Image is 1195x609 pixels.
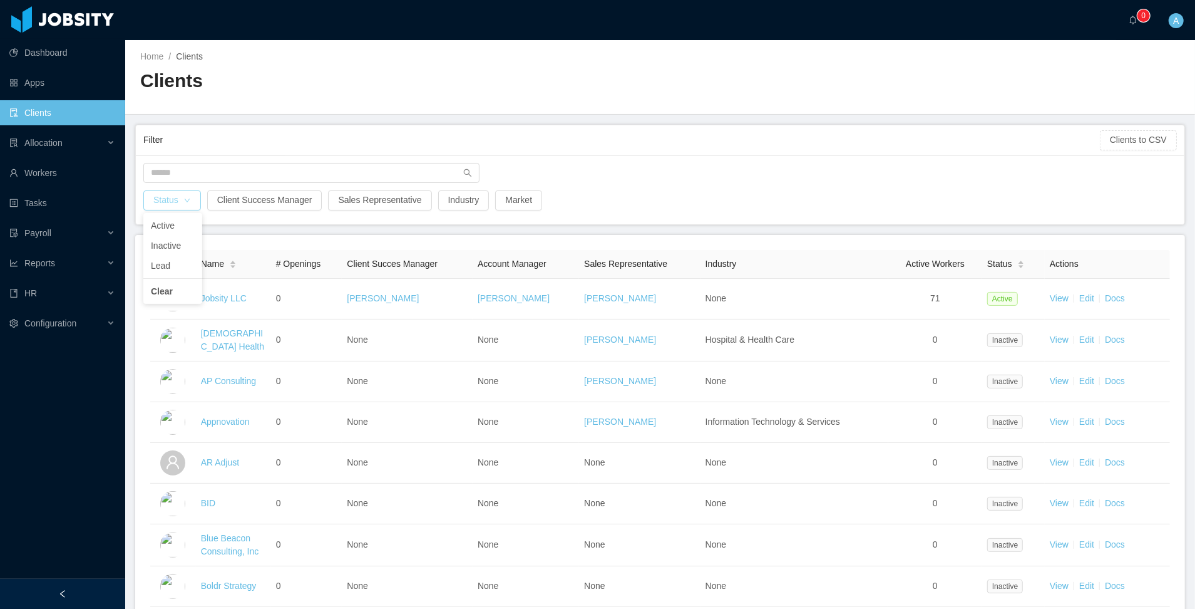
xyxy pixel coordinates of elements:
span: Name [201,258,224,271]
span: / [168,51,171,61]
td: 0 [888,566,982,607]
span: None [705,539,726,549]
i: icon: caret-down [230,264,237,268]
a: [DEMOGRAPHIC_DATA] Health [201,328,264,351]
div: Filter [143,128,1100,152]
i: icon: user [165,455,180,470]
li: Active [143,216,202,236]
span: None [347,457,367,467]
span: None [347,417,367,427]
a: AR Adjust [201,457,239,467]
span: Allocation [24,138,63,148]
span: None [705,457,726,467]
img: 6a9a9300-fa44-11e7-85a6-757826c614fb_5acd233e7abdd-400w.jpeg [160,574,185,599]
a: Jobsity LLC [201,293,247,303]
td: 0 [888,484,982,524]
span: Inactive [987,538,1023,552]
span: Inactive [987,456,1023,470]
td: 0 [271,320,342,362]
a: View [1050,376,1069,386]
span: None [478,417,498,427]
button: Statusicon: down [143,190,201,211]
span: Reports [24,258,55,268]
a: [PERSON_NAME] [584,417,656,427]
a: icon: pie-chartDashboard [9,40,115,65]
button: Sales Representative [328,190,431,211]
a: View [1050,335,1069,345]
span: Account Manager [478,259,546,269]
a: icon: auditClients [9,100,115,125]
span: Inactive [987,415,1023,429]
a: Docs [1105,293,1125,303]
span: Information Technology & Services [705,417,840,427]
a: Edit [1079,417,1094,427]
span: Inactive [987,333,1023,347]
a: Boldr Strategy [201,581,257,591]
span: Payroll [24,228,51,238]
img: 6a98c4f0-fa44-11e7-92f0-8dd2fe54cc72_5a5e2f7bcfdbd-400w.png [160,491,185,516]
span: None [478,335,498,345]
i: icon: caret-down [1017,264,1024,268]
span: Industry [705,259,737,269]
a: icon: appstoreApps [9,70,115,95]
span: Hospital & Health Care [705,335,794,345]
a: View [1050,539,1069,549]
span: None [478,581,498,591]
span: Client Succes Manager [347,259,438,269]
span: Actions [1050,259,1079,269]
a: Docs [1105,581,1125,591]
td: 0 [888,362,982,402]
td: 0 [888,524,982,566]
span: HR [24,288,37,298]
button: Market [495,190,542,211]
a: Edit [1079,293,1094,303]
span: None [705,498,726,508]
span: Status [987,258,1012,271]
span: None [347,539,367,549]
span: None [478,498,498,508]
a: Docs [1105,376,1125,386]
i: icon: setting [9,319,18,328]
span: Active Workers [906,259,965,269]
a: Docs [1105,417,1125,427]
span: Inactive [987,375,1023,388]
button: Industry [438,190,490,211]
a: View [1050,581,1069,591]
td: 0 [271,279,342,320]
td: 0 [888,402,982,443]
a: Edit [1079,581,1094,591]
i: icon: search [463,169,472,177]
span: None [584,539,605,549]
a: View [1050,457,1069,467]
i: icon: caret-up [1017,259,1024,263]
strong: Clear [151,286,173,296]
td: 0 [271,443,342,484]
span: None [705,581,726,591]
sup: 0 [1137,9,1150,22]
span: None [347,581,367,591]
div: Sort [1017,259,1025,268]
span: None [584,457,605,467]
button: Client Success Manager [207,190,322,211]
span: None [347,335,367,345]
a: [PERSON_NAME] [478,293,550,303]
a: BID [201,498,215,508]
a: Docs [1105,335,1125,345]
img: 6a96eda0-fa44-11e7-9f69-c143066b1c39_5a5d5161a4f93-400w.png [160,410,185,435]
a: Docs [1105,457,1125,467]
h2: Clients [140,68,660,94]
a: View [1050,498,1069,508]
span: Inactive [987,580,1023,593]
td: 0 [271,402,342,443]
button: Clients to CSV [1100,130,1177,150]
div: Sort [229,259,237,268]
td: 0 [271,484,342,524]
i: icon: book [9,289,18,298]
img: 6a95fc60-fa44-11e7-a61b-55864beb7c96_5a5d513336692-400w.png [160,369,185,394]
img: 6a99a840-fa44-11e7-acf7-a12beca8be8a_5a5d51fe797d3-400w.png [160,533,185,558]
span: Clients [176,51,203,61]
td: 0 [271,524,342,566]
td: 71 [888,279,982,320]
td: 0 [271,362,342,402]
a: [PERSON_NAME] [584,376,656,386]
